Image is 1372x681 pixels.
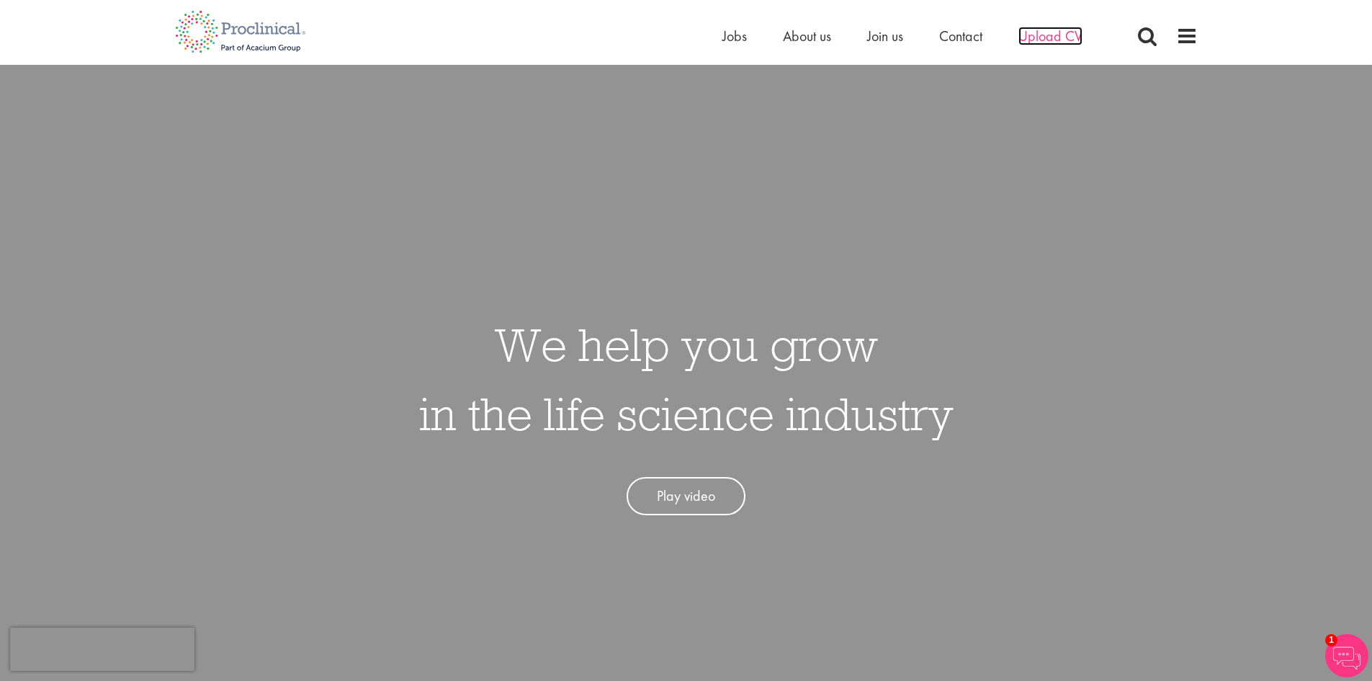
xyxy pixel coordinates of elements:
[419,310,954,448] h1: We help you grow in the life science industry
[939,27,982,45] a: Contact
[1325,634,1337,646] span: 1
[722,27,747,45] a: Jobs
[1018,27,1082,45] a: Upload CV
[783,27,831,45] a: About us
[867,27,903,45] a: Join us
[1325,634,1368,677] img: Chatbot
[627,477,745,515] a: Play video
